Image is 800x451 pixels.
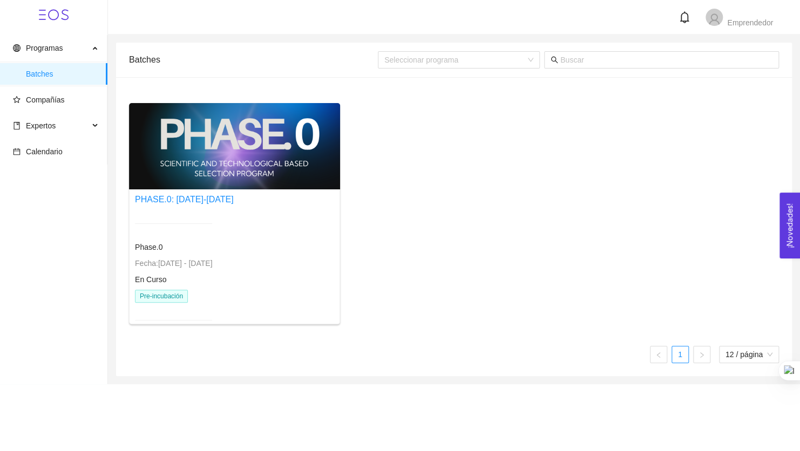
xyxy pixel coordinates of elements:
[135,259,212,268] span: Fecha: [DATE] - [DATE]
[693,346,710,363] li: Página siguiente
[135,195,234,204] a: PHASE.0: [DATE]-[DATE]
[708,13,721,26] span: user
[26,147,63,156] span: Calendario
[26,95,65,104] span: Compañías
[26,44,63,52] span: Programas
[13,44,21,52] span: global
[672,346,688,363] a: 1
[672,346,689,363] li: 1
[135,290,188,303] span: Pre-incubación
[13,96,21,104] span: star
[719,346,779,363] div: tamaño de página
[679,11,690,23] span: bell
[560,54,772,66] input: Buscar
[13,122,21,129] span: book
[726,346,772,363] span: 12 / página
[699,352,705,358] span: right
[135,243,162,251] span: Phase.0
[551,56,558,64] span: search
[655,352,662,358] span: left
[26,121,56,130] span: Expertos
[129,44,378,75] div: Batches
[13,148,21,155] span: calendar
[650,346,667,363] li: Página anterior
[779,193,800,258] button: Open Feedback Widget
[727,18,773,27] span: Emprendedor
[650,346,667,363] button: left
[26,63,99,85] span: Batches
[693,346,710,363] button: right
[135,275,166,284] span: En Curso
